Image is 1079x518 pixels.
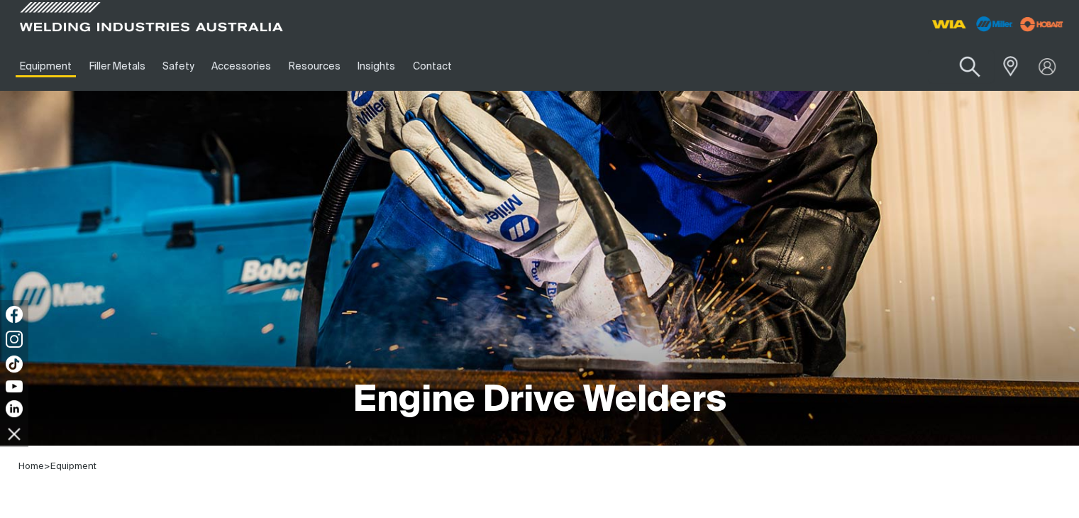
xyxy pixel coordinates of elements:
[6,400,23,417] img: LinkedIn
[349,42,404,91] a: Insights
[6,331,23,348] img: Instagram
[11,42,804,91] nav: Main
[353,378,726,424] h1: Engine Drive Welders
[6,356,23,373] img: TikTok
[80,42,153,91] a: Filler Metals
[203,42,280,91] a: Accessories
[1016,13,1068,35] img: miller
[941,47,999,87] button: Search products
[50,462,96,471] a: Equipment
[280,42,349,91] a: Resources
[2,421,26,446] img: hide socials
[928,50,994,83] input: Product name or item number...
[6,380,23,392] img: YouTube
[11,42,80,91] a: Equipment
[404,42,460,91] a: Contact
[154,42,203,91] a: Safety
[6,306,23,323] img: Facebook
[44,462,50,471] span: >
[18,462,44,471] a: Home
